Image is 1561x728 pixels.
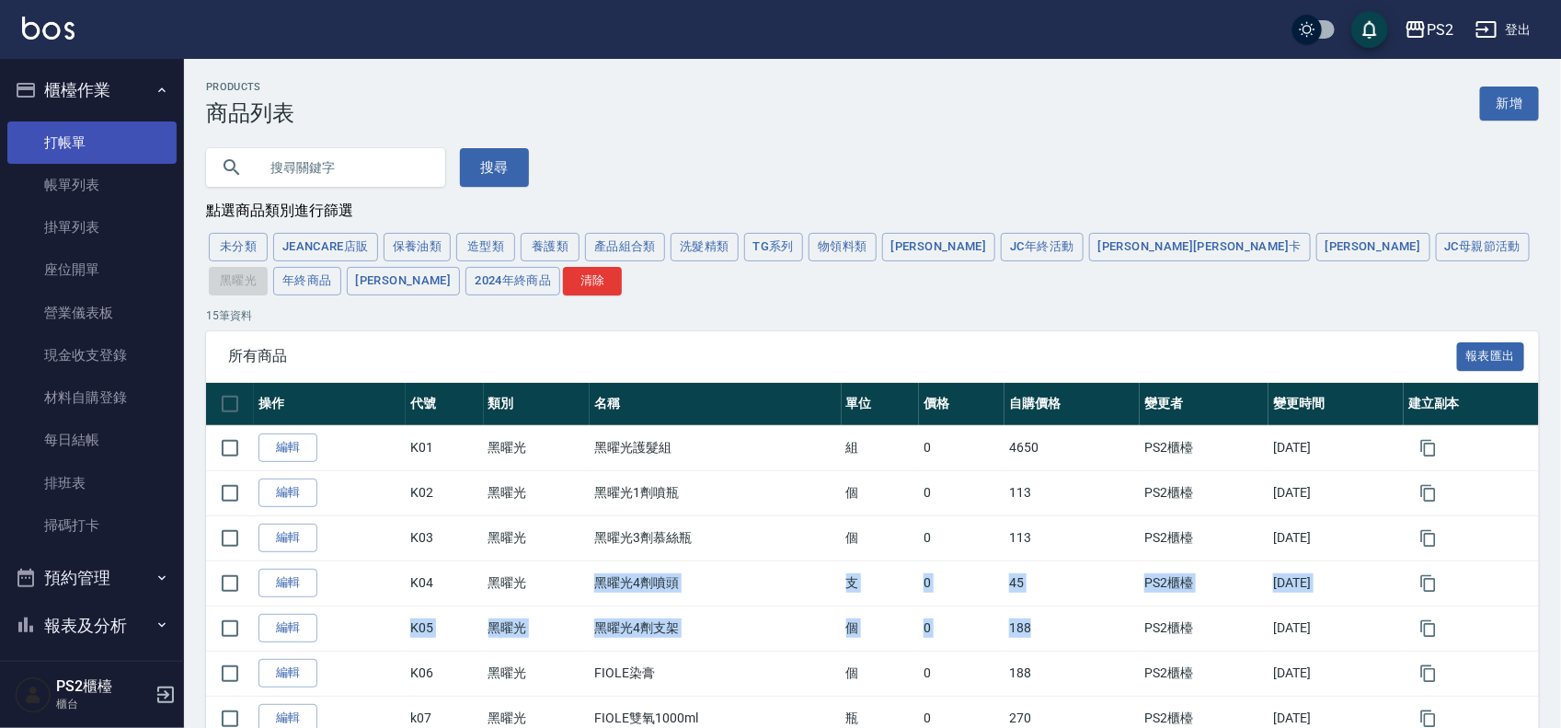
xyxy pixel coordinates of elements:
[1457,346,1525,364] a: 報表匯出
[258,433,317,462] a: 編輯
[842,560,920,606] td: 支
[1089,233,1311,261] button: [PERSON_NAME][PERSON_NAME]卡
[7,602,177,650] button: 報表及分析
[590,470,841,515] td: 黑曜光1劑噴瓶
[809,233,877,261] button: 物領料類
[1268,425,1404,470] td: [DATE]
[7,554,177,602] button: 預約管理
[919,606,1004,651] td: 0
[1140,515,1268,560] td: PS2櫃檯
[919,560,1004,606] td: 0
[1004,560,1140,606] td: 45
[465,267,560,295] button: 2024年終商品
[406,425,484,470] td: K01
[7,462,177,504] a: 排班表
[842,515,920,560] td: 個
[484,651,591,696] td: 黑曜光
[56,677,150,696] h5: PS2櫃檯
[206,307,1539,324] p: 15 筆資料
[744,233,804,261] button: TG系列
[206,81,294,93] h2: Products
[1316,233,1430,261] button: [PERSON_NAME]
[406,470,484,515] td: K02
[1268,606,1404,651] td: [DATE]
[842,383,920,426] th: 單位
[590,560,841,606] td: 黑曜光4劑噴頭
[919,515,1004,560] td: 0
[1140,606,1268,651] td: PS2櫃檯
[563,267,622,295] button: 清除
[460,148,529,187] button: 搜尋
[484,470,591,515] td: 黑曜光
[206,202,1539,221] div: 點選商品類別進行篩選
[1480,87,1539,121] a: 新增
[1457,342,1525,371] button: 報表匯出
[254,383,406,426] th: 操作
[347,267,461,295] button: [PERSON_NAME]
[1397,11,1461,49] button: PS2
[7,66,177,114] button: 櫃檯作業
[919,383,1004,426] th: 價格
[590,651,841,696] td: FIOLE染膏
[456,233,515,261] button: 造型類
[484,383,591,426] th: 類別
[919,470,1004,515] td: 0
[1004,470,1140,515] td: 113
[882,233,996,261] button: [PERSON_NAME]
[7,292,177,334] a: 營業儀表板
[7,334,177,376] a: 現金收支登錄
[1268,383,1404,426] th: 變更時間
[1427,18,1453,41] div: PS2
[590,383,841,426] th: 名稱
[1268,560,1404,606] td: [DATE]
[1140,470,1268,515] td: PS2櫃檯
[842,606,920,651] td: 個
[585,233,665,261] button: 產品組合類
[406,515,484,560] td: K03
[258,524,317,552] a: 編輯
[842,651,920,696] td: 個
[1004,651,1140,696] td: 188
[7,164,177,206] a: 帳單列表
[7,206,177,248] a: 掛單列表
[521,233,580,261] button: 養護類
[1140,383,1268,426] th: 變更者
[919,651,1004,696] td: 0
[484,425,591,470] td: 黑曜光
[1140,651,1268,696] td: PS2櫃檯
[7,121,177,164] a: 打帳單
[1268,515,1404,560] td: [DATE]
[7,248,177,291] a: 座位開單
[406,606,484,651] td: K05
[484,560,591,606] td: 黑曜光
[1436,233,1531,261] button: JC母親節活動
[258,143,430,192] input: 搜尋關鍵字
[1004,606,1140,651] td: 188
[1004,383,1140,426] th: 自購價格
[671,233,739,261] button: 洗髮精類
[1004,425,1140,470] td: 4650
[1004,515,1140,560] td: 113
[1268,470,1404,515] td: [DATE]
[7,649,177,697] button: 客戶管理
[258,659,317,688] a: 編輯
[842,425,920,470] td: 組
[384,233,452,261] button: 保養油類
[1140,560,1268,606] td: PS2櫃檯
[1351,11,1388,48] button: save
[206,100,294,126] h3: 商品列表
[273,233,378,261] button: JeanCare店販
[919,425,1004,470] td: 0
[258,479,317,507] a: 編輯
[1140,425,1268,470] td: PS2櫃檯
[406,560,484,606] td: K04
[590,515,841,560] td: 黑曜光3劑慕絲瓶
[7,419,177,461] a: 每日結帳
[273,267,341,295] button: 年終商品
[406,651,484,696] td: K06
[228,347,1457,365] span: 所有商品
[15,676,52,713] img: Person
[406,383,484,426] th: 代號
[1268,651,1404,696] td: [DATE]
[484,606,591,651] td: 黑曜光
